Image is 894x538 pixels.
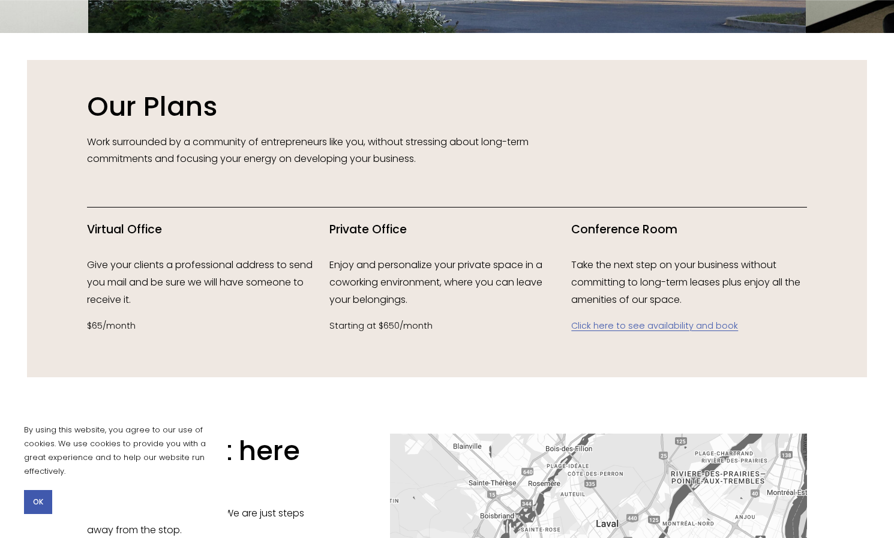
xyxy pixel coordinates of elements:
[329,222,565,238] h4: Private Office
[87,134,565,169] p: Work surrounded by a community of entrepreneurs like you, without stressing about long-term commi...
[571,320,738,332] a: Click here to see availability and book
[24,490,52,514] button: OK
[329,318,565,334] p: Starting at $650/month
[87,318,323,334] p: $65/month
[12,411,228,526] section: Cookie banner
[87,257,323,308] p: Give your clients a professional address to send you mail and be sure we will have someone to rec...
[571,257,807,308] p: Take the next step on your business without committing to long-term leases plus enjoy all the ame...
[571,222,807,238] h4: Conference Room
[87,89,807,124] h2: Our Plans
[24,423,216,478] p: By using this website, you agree to our use of cookies. We use cookies to provide you with a grea...
[329,257,565,308] p: Enjoy and personalize your private space in a coworking environment, where you can leave your bel...
[33,497,43,507] span: OK
[87,222,323,238] h4: Virtual Office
